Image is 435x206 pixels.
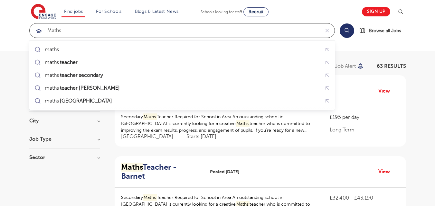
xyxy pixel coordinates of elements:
mark: teacher [59,58,79,66]
span: Browse all Jobs [369,27,401,34]
a: View [378,87,395,95]
a: MathsTeacher - Barnet [121,163,205,181]
div: maths [45,59,79,66]
a: Find jobs [64,9,83,14]
h3: City [29,118,100,123]
button: Clear [320,23,335,38]
h2: Teacher - Barnet [121,163,200,181]
span: Posted [DATE] [210,168,239,175]
div: Submit [29,23,335,38]
p: Save job alert [323,64,356,69]
mark: Maths [143,113,157,120]
span: Recruit [249,9,263,14]
p: Starts [DATE] [186,133,216,140]
a: Blogs & Latest News [135,9,179,14]
a: View [378,167,395,176]
input: Submit [30,23,320,38]
div: maths [45,46,59,53]
mark: teacher [PERSON_NAME] [59,84,121,92]
mark: Maths [143,194,157,201]
mark: Maths [236,120,250,127]
span: [GEOGRAPHIC_DATA] [121,133,180,140]
a: Sign up [362,7,390,16]
p: £195 per day [330,113,399,121]
div: maths [45,85,121,91]
button: Fill query with "maths teacher wandsworth" [322,83,332,93]
button: Fill query with "maths london" [322,96,332,106]
button: Fill query with "maths teacher secondary" [322,70,332,80]
button: Search [340,23,354,38]
img: Engage Education [31,4,56,20]
p: Long Term [330,126,399,134]
h3: Sector [29,155,100,160]
mark: teacher secondary [59,71,104,79]
p: £32,400 - £43,190 [330,194,399,202]
a: Recruit [243,7,269,16]
div: maths [45,98,113,104]
mark: [GEOGRAPHIC_DATA] [59,97,113,105]
button: Fill query with "maths" [322,45,332,55]
div: maths [45,72,104,78]
a: For Schools [96,9,121,14]
p: Secondary Teacher Required for School in Area An outstanding school in [GEOGRAPHIC_DATA] is curre... [121,113,317,134]
button: Fill query with "maths teacher" [322,58,332,67]
mark: Maths [121,163,143,172]
button: Save job alert [323,64,364,69]
span: Schools looking for staff [201,10,242,14]
h3: Job Type [29,137,100,142]
ul: Submit [32,43,332,107]
span: 63 RESULTS [377,63,406,69]
a: Browse all Jobs [359,27,406,34]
